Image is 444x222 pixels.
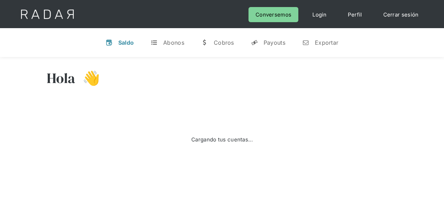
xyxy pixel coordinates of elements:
[341,7,369,22] a: Perfil
[75,69,100,87] h3: 👋
[248,7,298,22] a: Conversemos
[163,39,184,46] div: Abonos
[151,39,158,46] div: t
[118,39,134,46] div: Saldo
[264,39,285,46] div: Payouts
[302,39,309,46] div: n
[47,69,75,87] h3: Hola
[305,7,334,22] a: Login
[191,135,253,144] div: Cargando tus cuentas...
[251,39,258,46] div: y
[201,39,208,46] div: w
[376,7,426,22] a: Cerrar sesión
[315,39,338,46] div: Exportar
[214,39,234,46] div: Cobros
[106,39,113,46] div: v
